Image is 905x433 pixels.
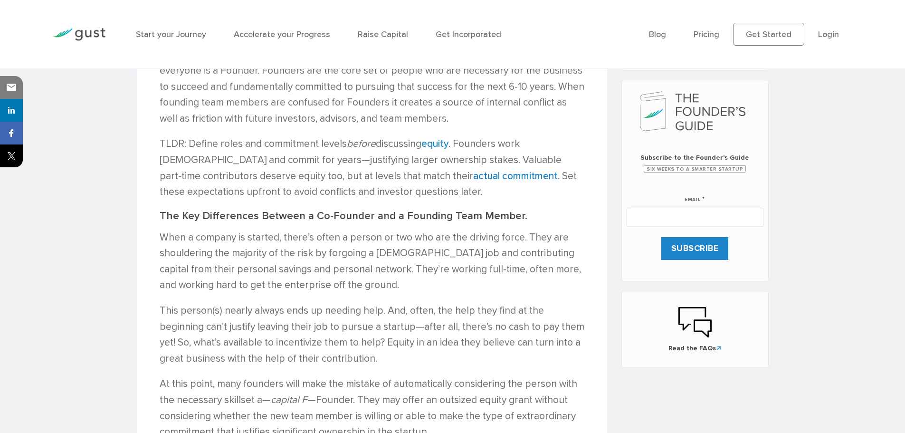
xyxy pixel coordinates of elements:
[473,170,558,182] a: actual commitment
[234,29,330,39] a: Accelerate your Progress
[631,344,759,353] span: Read the FAQs
[436,29,501,39] a: Get Incorporated
[271,394,307,406] em: capital F
[358,29,408,39] a: Raise Capital
[685,185,705,204] label: Email
[644,165,746,173] span: Six Weeks to a Smarter Startup
[421,138,448,150] a: equity
[347,138,376,150] em: before
[631,306,759,353] a: Read the FAQs
[52,28,105,41] img: Gust Logo
[160,230,584,293] p: When a company is started, there’s often a person or two who are the driving force. They are shou...
[160,47,584,126] p: Some early contributors to a startup can be considered “founding team members” but not everyone i...
[160,136,584,200] p: TLDR: Define roles and commitment levels discussing . Founders work [DEMOGRAPHIC_DATA] and commit...
[694,29,719,39] a: Pricing
[649,29,666,39] a: Blog
[160,303,584,366] p: This person(s) nearly always ends up needing help. And, often, the help they find at the beginnin...
[136,29,206,39] a: Start your Journey
[160,210,527,222] strong: The Key Differences Between a Co-Founder and a Founding Team Member.
[661,237,729,260] input: SUBSCRIBE
[733,23,804,46] a: Get Started
[627,153,763,163] span: Subscribe to the Founder's Guide
[818,29,839,39] a: Login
